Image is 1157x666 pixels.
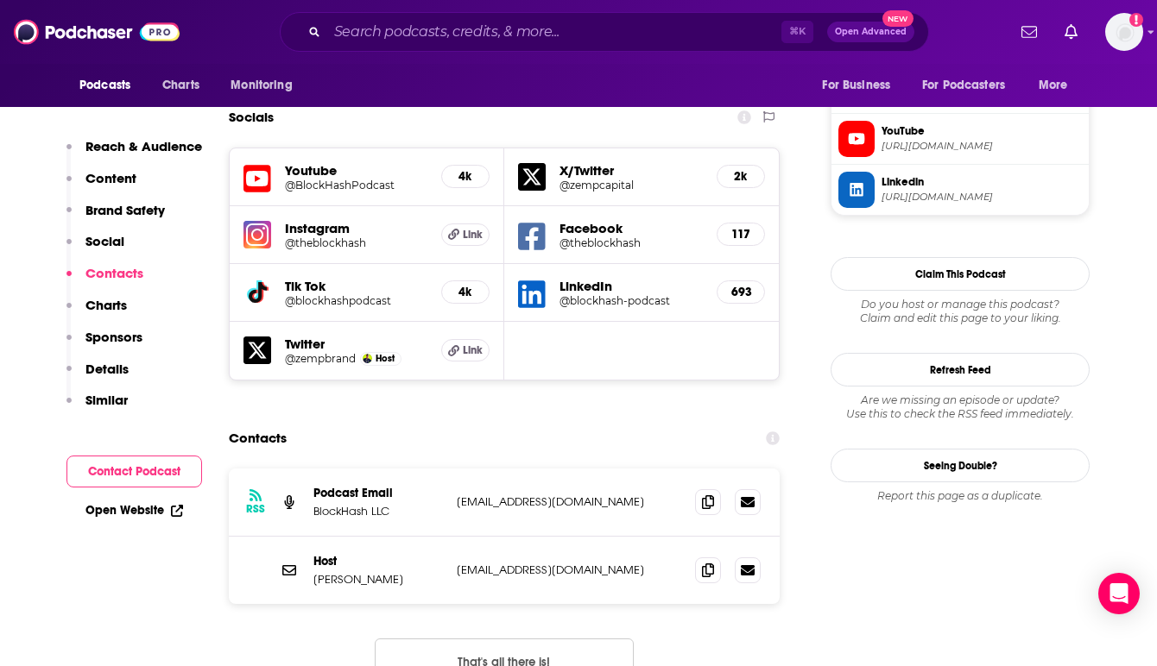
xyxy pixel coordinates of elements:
p: Reach & Audience [85,138,202,154]
p: Social [85,233,124,249]
a: @theblockhash [560,236,703,249]
h5: LinkedIn [560,278,703,294]
p: [PERSON_NAME] [313,572,443,587]
input: Search podcasts, credits, & more... [327,18,781,46]
button: Refresh Feed [831,353,1090,386]
h3: RSS [246,502,265,516]
button: Show profile menu [1105,13,1143,51]
img: Podchaser - Follow, Share and Rate Podcasts [14,16,180,48]
button: Details [66,361,129,393]
span: Logged in as HughE [1105,13,1143,51]
div: Claim and edit this page to your liking. [831,298,1090,325]
a: @theblockhash [285,236,427,249]
a: Show notifications dropdown [1058,17,1084,47]
span: Link [463,228,483,242]
a: Seeing Double? [831,449,1090,482]
button: open menu [218,69,314,102]
svg: Add a profile image [1129,13,1143,27]
a: Open Website [85,503,183,518]
button: open menu [911,69,1030,102]
div: Are we missing an episode or update? Use this to check the RSS feed immediately. [831,393,1090,421]
h5: 4k [456,169,475,184]
span: Link [463,343,483,357]
a: @BlockHashPodcast [285,179,427,192]
span: More [1039,73,1068,97]
p: Details [85,361,129,377]
span: Linkedin [882,174,1082,190]
button: Open AdvancedNew [827,22,914,42]
a: @zempbrand [285,352,356,365]
button: Charts [66,297,127,329]
h5: Tik Tok [285,278,427,294]
span: For Podcasters [922,73,1005,97]
span: https://www.youtube.com/@BlockHashPodcast [882,140,1082,153]
span: Do you host or manage this podcast? [831,298,1090,311]
h2: Socials [229,101,274,134]
h5: 693 [731,285,750,299]
p: Content [85,170,136,186]
h5: Youtube [285,162,427,179]
span: New [882,10,914,27]
button: Brand Safety [66,202,165,234]
a: YouTube[URL][DOMAIN_NAME] [838,121,1082,157]
button: Claim This Podcast [831,257,1090,291]
button: Social [66,233,124,265]
p: Sponsors [85,329,142,345]
p: Charts [85,297,127,313]
button: open menu [810,69,912,102]
p: Brand Safety [85,202,165,218]
a: @zempcapital [560,179,703,192]
p: [EMAIL_ADDRESS][DOMAIN_NAME] [457,494,681,509]
button: open menu [67,69,153,102]
p: [EMAIL_ADDRESS][DOMAIN_NAME] [457,562,681,577]
span: ⌘ K [781,21,813,43]
button: Contacts [66,265,143,297]
a: @blockhash-podcast [560,294,703,307]
div: Report this page as a duplicate. [831,489,1090,503]
a: Linkedin[URL][DOMAIN_NAME] [838,172,1082,208]
span: For Business [822,73,890,97]
h5: Facebook [560,220,703,236]
button: Sponsors [66,329,142,361]
button: Similar [66,392,128,424]
span: YouTube [882,123,1082,139]
div: Search podcasts, credits, & more... [280,12,929,52]
h5: X/Twitter [560,162,703,179]
a: Link [441,339,490,361]
a: Charts [151,69,210,102]
p: Similar [85,392,128,408]
button: Reach & Audience [66,138,202,170]
p: Contacts [85,265,143,281]
span: https://www.linkedin.com/company/blockhash-podcast [882,191,1082,204]
span: Podcasts [79,73,130,97]
a: Show notifications dropdown [1015,17,1044,47]
img: iconImage [243,221,271,248]
button: Content [66,170,136,202]
h5: 4k [456,285,475,299]
p: Host [313,554,443,569]
span: Charts [162,73,199,97]
h5: 2k [731,169,750,184]
span: Open Advanced [835,28,907,36]
div: Open Intercom Messenger [1098,573,1140,614]
a: @blockhashpodcast [285,294,427,307]
button: open menu [1027,69,1090,102]
button: Contact Podcast [66,456,202,487]
img: Brandon Zemp [363,354,372,363]
a: Link [441,223,490,246]
h5: Twitter [285,336,427,352]
img: User Profile [1105,13,1143,51]
span: Monitoring [231,73,292,97]
p: BlockHash LLC [313,504,443,518]
h5: 117 [731,227,750,242]
span: Host [376,353,395,364]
